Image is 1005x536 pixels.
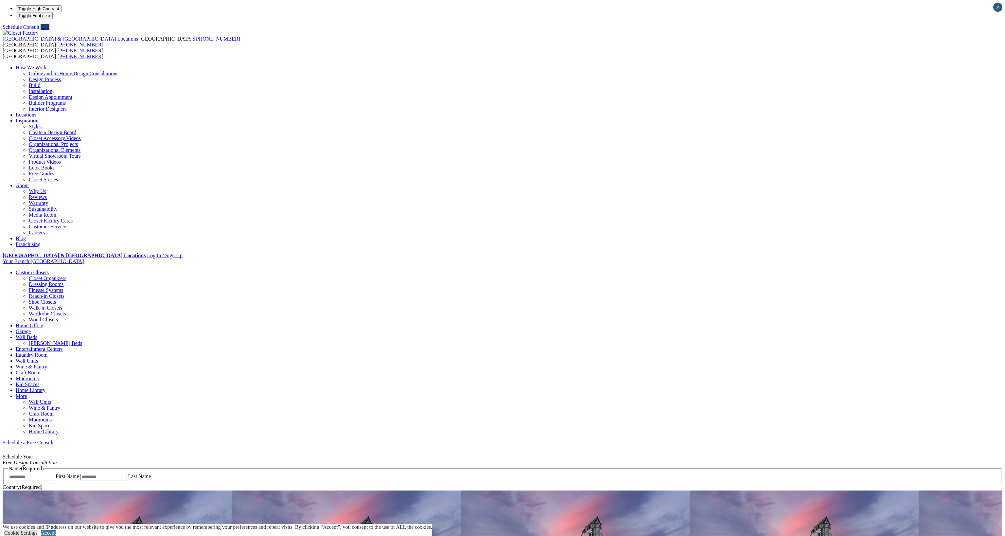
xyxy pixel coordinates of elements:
a: Entertainment Centers [16,346,63,352]
button: Toggle High Contrast [16,5,62,12]
a: Walk-in Closets [29,305,62,311]
a: Look Books [29,165,55,170]
a: Reach-in Closets [29,293,64,299]
a: Craft Room [29,411,54,417]
span: Your Branch [3,259,29,264]
span: (Required) [21,466,44,471]
a: Wall Units [29,399,51,405]
span: Toggle High Contrast [18,6,59,11]
a: Cookie Settings [4,530,38,536]
a: Wood Closets [29,317,58,322]
a: How We Work [16,65,47,70]
a: Home Library [29,429,59,434]
a: Free Guides [29,171,54,176]
a: Wardrobe Closets [29,311,66,316]
span: [GEOGRAPHIC_DATA] [30,259,84,264]
a: [GEOGRAPHIC_DATA] & [GEOGRAPHIC_DATA] Locations [3,253,146,258]
a: Styles [29,124,42,129]
a: Interior Designers [29,106,67,112]
a: Media Room [29,212,56,218]
span: [GEOGRAPHIC_DATA]: [GEOGRAPHIC_DATA]: [3,48,103,59]
div: We use cookies and IP address on our website to give you the most relevant experience by remember... [3,524,432,530]
a: Blog [16,236,26,241]
button: Close [993,3,1002,12]
a: Call [41,24,49,30]
a: [PHONE_NUMBER] [194,36,240,42]
a: Virtual Showroom Tours [29,153,81,159]
span: Schedule Your [3,454,57,465]
a: Craft Room [16,370,41,375]
a: Design Process [29,77,61,82]
a: Wine & Pantry [29,405,60,411]
button: Toggle Font size [16,12,53,19]
a: Franchising [16,241,41,247]
a: Mudrooms [16,376,39,381]
a: Mudrooms [29,417,52,422]
a: Installation [29,88,52,94]
a: Design Appointment [29,94,72,100]
a: Schedule Consult [3,24,39,30]
a: [PHONE_NUMBER] [58,48,103,53]
a: [PERSON_NAME] Beds [29,340,82,346]
a: Your Branch [GEOGRAPHIC_DATA] [3,259,84,264]
a: Laundry Room [16,352,47,358]
a: Builder Programs [29,100,66,106]
a: Sustainability [29,206,58,212]
span: (Required) [20,484,42,490]
a: Why Us [29,188,46,194]
a: Wall Beds [16,334,37,340]
a: Kid Spaces [16,382,39,387]
a: [PHONE_NUMBER] [58,42,103,47]
a: Warranty [29,200,48,206]
a: Build [29,82,41,88]
a: Shoe Closets [29,299,56,305]
em: Free Design Consultation [3,460,57,465]
a: Home Office [16,323,43,328]
span: [GEOGRAPHIC_DATA]: [GEOGRAPHIC_DATA]: [3,36,240,47]
a: Kid Spaces [29,423,52,428]
a: Garage [16,329,31,334]
a: Careers [29,230,45,235]
a: Closet Organizers [29,276,66,281]
a: Schedule a Free Consult (opens a dropdown menu) [3,440,54,445]
label: Country [3,484,43,490]
a: Wall Units [16,358,38,364]
a: Online and In-Home Design Consultations [29,71,118,76]
legend: Name [8,466,44,472]
label: Last Name [128,473,151,479]
span: Toggle Font size [18,13,50,18]
a: Dressing Rooms [29,281,63,287]
a: Log In / Sign Up [147,253,182,258]
a: [PHONE_NUMBER] [58,54,103,59]
a: Finesse Systems [29,287,63,293]
a: Reviews [29,194,47,200]
a: Closet Stories [29,177,58,182]
a: [GEOGRAPHIC_DATA] & [GEOGRAPHIC_DATA] Locations [3,36,139,42]
a: Create a Design Board [29,130,76,135]
label: First Name [56,473,79,479]
img: Closet Factory [3,30,39,36]
a: Wine & Pantry [16,364,47,369]
a: Customer Service [29,224,66,229]
a: Closet Factory Cares [29,218,73,223]
a: Product Videos [29,159,61,165]
a: About [16,183,29,188]
span: [GEOGRAPHIC_DATA] & [GEOGRAPHIC_DATA] Locations [3,36,138,42]
a: Accept [41,530,56,536]
a: Custom Closets [16,270,49,275]
a: Organizational Projects [29,141,78,147]
a: More menu text will display only on big screen [16,393,27,399]
a: Locations [16,112,36,117]
a: Closet Accessory Videos [29,135,81,141]
a: Organizational Elements [29,147,80,153]
a: Inspiration [16,118,38,123]
a: Home Library [16,387,45,393]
